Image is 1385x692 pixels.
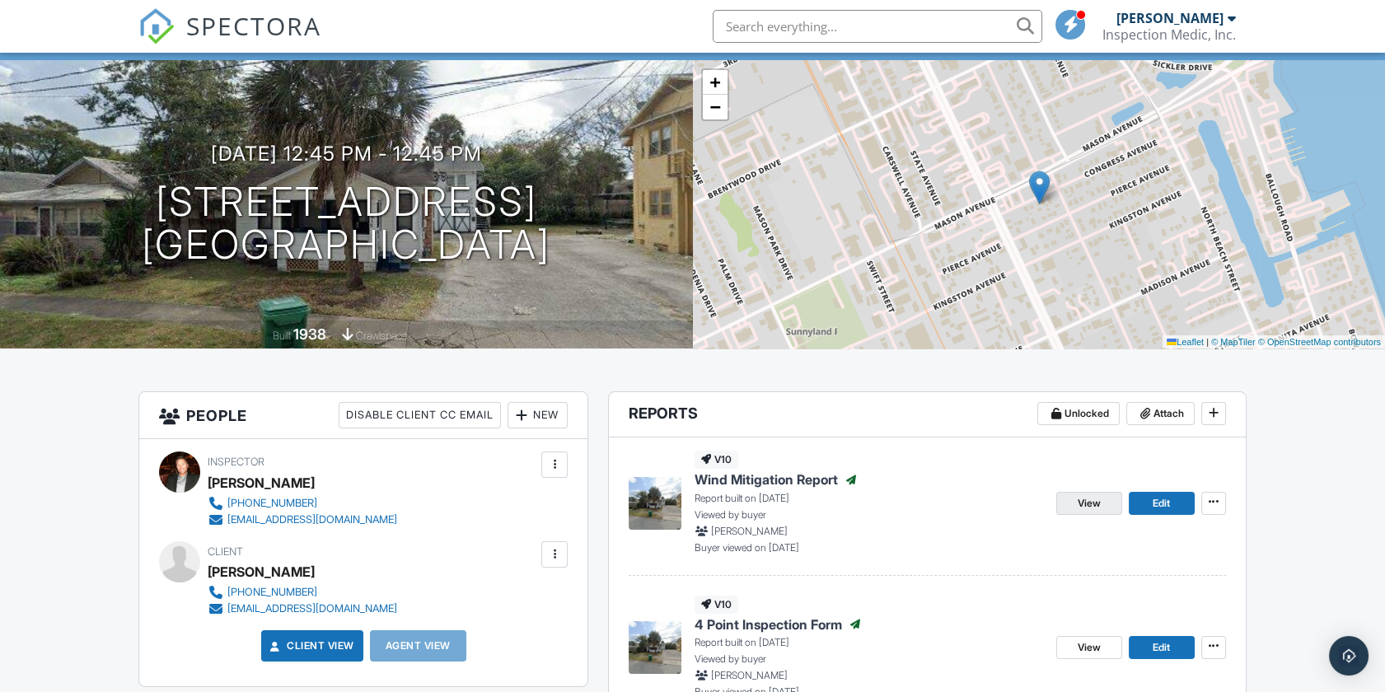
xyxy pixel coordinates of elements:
[703,95,728,119] a: Zoom out
[208,470,315,495] div: [PERSON_NAME]
[356,330,407,342] span: crawlspace
[1329,636,1369,676] div: Open Intercom Messenger
[267,638,354,654] a: Client View
[273,330,291,342] span: Built
[1258,337,1381,347] a: © OpenStreetMap contributors
[709,72,720,92] span: +
[227,602,397,615] div: [EMAIL_ADDRESS][DOMAIN_NAME]
[713,10,1042,43] input: Search everything...
[1029,171,1050,204] img: Marker
[1206,337,1209,347] span: |
[138,8,175,44] img: The Best Home Inspection Software - Spectora
[508,402,568,428] div: New
[1211,337,1256,347] a: © MapTiler
[208,545,243,558] span: Client
[293,325,326,343] div: 1938
[208,584,397,601] a: [PHONE_NUMBER]
[1167,337,1204,347] a: Leaflet
[208,495,397,512] a: [PHONE_NUMBER]
[227,497,317,510] div: [PHONE_NUMBER]
[211,143,482,165] h3: [DATE] 12:45 pm - 12:45 pm
[208,601,397,617] a: [EMAIL_ADDRESS][DOMAIN_NAME]
[703,70,728,95] a: Zoom in
[227,513,397,526] div: [EMAIL_ADDRESS][DOMAIN_NAME]
[208,559,315,584] div: [PERSON_NAME]
[339,402,501,428] div: Disable Client CC Email
[208,456,264,468] span: Inspector
[208,512,397,528] a: [EMAIL_ADDRESS][DOMAIN_NAME]
[709,96,720,117] span: −
[227,586,317,599] div: [PHONE_NUMBER]
[186,8,321,43] span: SPECTORA
[142,180,550,268] h1: [STREET_ADDRESS] [GEOGRAPHIC_DATA]
[1116,10,1224,26] div: [PERSON_NAME]
[1102,26,1236,43] div: Inspection Medic, Inc.
[138,22,321,57] a: SPECTORA
[139,392,587,439] h3: People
